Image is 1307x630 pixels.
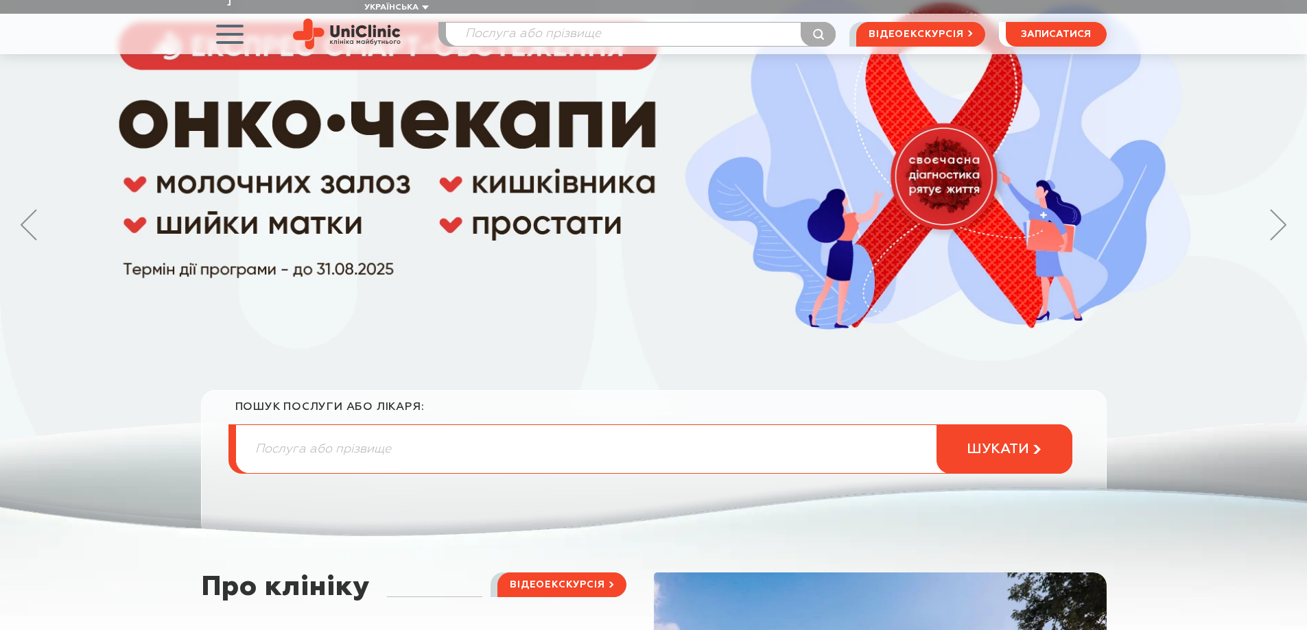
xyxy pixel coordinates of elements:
span: Українська [364,3,419,12]
span: відеоекскурсія [869,23,963,46]
div: пошук послуги або лікаря: [235,400,1072,424]
input: Послуга або прізвище [446,23,836,46]
button: Українська [361,3,429,13]
span: записатися [1021,29,1091,39]
div: Про клініку [201,572,370,624]
span: відеоекскурсія [510,573,604,596]
img: Uniclinic [293,19,401,49]
button: шукати [937,424,1072,474]
button: записатися [1006,22,1107,47]
input: Послуга або прізвище [236,425,1072,473]
a: відеоекскурсія [856,22,985,47]
a: відеоекскурсія [497,572,626,597]
span: шукати [967,441,1029,458]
